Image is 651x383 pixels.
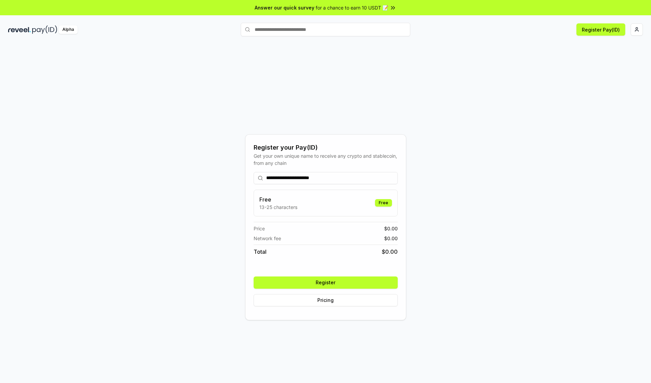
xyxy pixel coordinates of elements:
[576,23,625,36] button: Register Pay(ID)
[59,25,78,34] div: Alpha
[254,248,267,256] span: Total
[254,143,398,152] div: Register your Pay(ID)
[254,235,281,242] span: Network fee
[375,199,392,207] div: Free
[384,225,398,232] span: $ 0.00
[255,4,314,11] span: Answer our quick survey
[254,225,265,232] span: Price
[254,276,398,289] button: Register
[259,204,297,211] p: 13-25 characters
[316,4,388,11] span: for a chance to earn 10 USDT 📝
[8,25,31,34] img: reveel_dark
[254,294,398,306] button: Pricing
[32,25,57,34] img: pay_id
[259,195,297,204] h3: Free
[382,248,398,256] span: $ 0.00
[254,152,398,167] div: Get your own unique name to receive any crypto and stablecoin, from any chain
[384,235,398,242] span: $ 0.00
